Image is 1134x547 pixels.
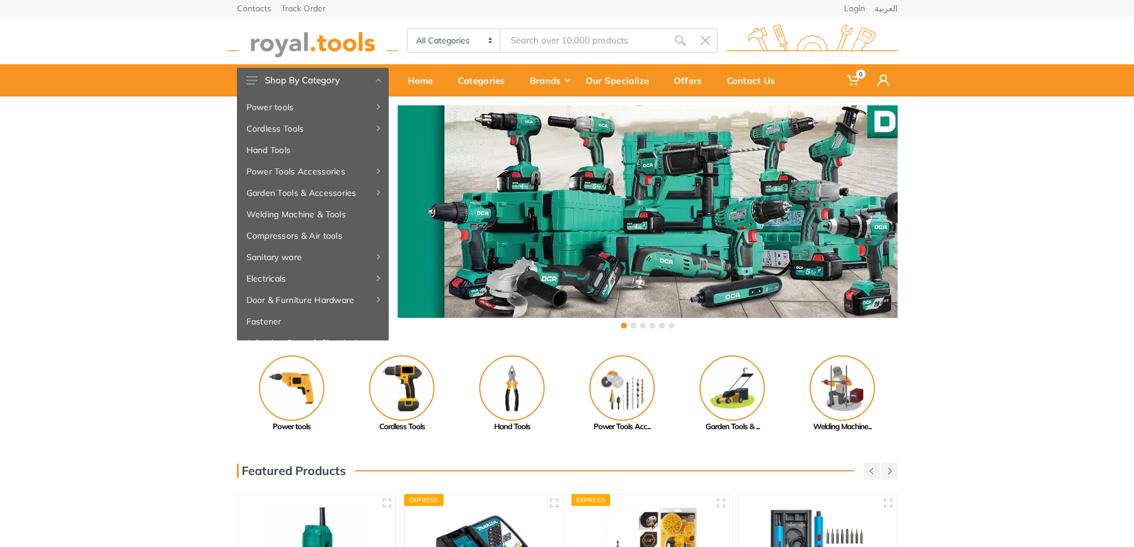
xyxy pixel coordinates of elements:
div: Contact Us [718,68,792,93]
img: Royal - Hand Tools [479,355,545,421]
div: Welding Machine... [788,421,898,433]
a: Welding Machine & Tools [237,204,389,225]
div: Brands [521,68,577,93]
a: Categories [449,64,521,96]
img: royal.tools Logo [227,24,398,57]
a: Home [399,64,449,96]
div: Home [399,68,449,93]
img: Royal - Welding Machine & Tools [810,355,875,421]
a: Cordless Tools [237,118,389,139]
div: Cordless Tools [347,421,457,433]
div: Power tools [237,421,347,433]
a: Power Tools Acc... [567,355,677,433]
select: Category [408,29,501,52]
a: Contact Us [718,64,792,96]
div: Power Tools Acc... [567,421,677,433]
a: Adhesive, Spray & Chemical [237,332,389,354]
a: Our Specialize [577,64,666,96]
a: 0 [839,64,869,96]
a: Power Tools Accessories [237,161,389,182]
div: Categories [449,68,521,93]
a: Garden Tools & ... [677,355,788,433]
img: Royal - Power tools [259,355,324,421]
a: Door & Furniture Hardware [237,289,389,311]
a: Sanitary ware [237,246,389,268]
a: العربية [874,4,898,12]
button: Shop By Category [237,68,389,93]
a: Offers [666,64,718,96]
img: royal.tools Logo [727,24,898,57]
a: Garden Tools & Accessories [237,182,389,204]
a: Electricals [237,268,389,289]
h3: Featured Products [237,464,346,478]
a: Compressors & Air tools [237,225,389,246]
span: 0 [856,70,866,79]
img: Royal - Cordless Tools [369,355,435,421]
a: Power tools [237,355,347,433]
div: Offers [666,68,718,93]
a: Login [844,4,865,12]
div: Garden Tools & ... [677,421,788,433]
div: Express [404,494,443,506]
div: Express [571,494,611,506]
div: Hand Tools [457,421,567,433]
a: Cordless Tools [347,355,457,433]
img: Royal - Garden Tools & Accessories [699,355,765,421]
a: Fastener [237,311,389,332]
div: Our Specialize [577,68,666,93]
a: Hand Tools [457,355,567,433]
img: Royal - Power Tools Accessories [589,355,655,421]
a: Track Order [281,4,326,12]
a: Welding Machine... [788,355,898,433]
a: Hand Tools [237,139,389,161]
a: Power tools [237,96,389,118]
input: Site search [501,28,667,53]
a: Contacts [237,4,271,12]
